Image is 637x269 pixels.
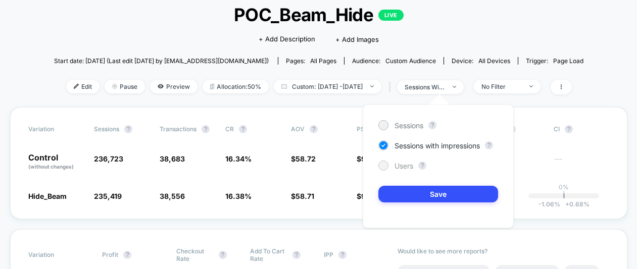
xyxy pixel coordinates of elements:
[395,141,480,150] span: Sessions with impressions
[481,83,522,90] div: No Filter
[395,162,413,170] span: Users
[296,154,316,163] span: 58.72
[405,83,445,91] div: sessions with impression
[28,164,74,170] span: (without changes)
[398,247,609,255] p: Would like to see more reports?
[28,247,84,262] span: Variation
[150,80,198,93] span: Preview
[281,84,287,89] img: calendar
[160,192,185,200] span: 38,556
[225,192,252,200] span: 16.38 %
[478,57,510,65] span: all devices
[102,251,118,258] span: Profit
[565,125,573,133] button: ?
[559,183,569,191] p: 0%
[225,154,252,163] span: 16.34 %
[378,186,498,202] button: Save
[250,247,287,262] span: Add To Cart Rate
[54,57,269,65] span: Start date: [DATE] (Last edit [DATE] by [EMAIL_ADDRESS][DOMAIN_NAME])
[335,35,379,43] span: + Add Images
[176,247,214,262] span: Checkout Rate
[378,10,404,21] p: LIVE
[310,125,318,133] button: ?
[123,251,131,259] button: ?
[529,85,533,87] img: end
[395,121,423,130] span: Sessions
[554,125,609,133] span: CI
[160,154,185,163] span: 38,683
[124,125,132,133] button: ?
[291,154,316,163] span: $
[526,57,583,65] div: Trigger:
[418,162,426,170] button: ?
[291,125,305,133] span: AOV
[444,57,518,65] span: Device:
[94,125,119,133] span: Sessions
[105,80,145,93] span: Pause
[485,141,493,149] button: ?
[565,200,569,208] span: +
[94,192,122,200] span: 235,419
[239,125,247,133] button: ?
[538,200,560,208] span: -1.06 %
[560,200,590,208] span: 0.68 %
[202,125,210,133] button: ?
[203,80,269,93] span: Allocation: 50%
[160,125,197,133] span: Transactions
[259,34,315,44] span: + Add Description
[81,4,557,25] span: POC_Beam_Hide
[296,192,314,200] span: 58.71
[453,86,456,88] img: end
[94,154,123,163] span: 236,723
[370,85,374,87] img: end
[28,192,67,200] span: Hide_Beam
[554,156,609,171] span: ---
[291,192,314,200] span: $
[338,251,347,259] button: ?
[74,84,79,89] img: edit
[292,251,301,259] button: ?
[385,57,436,65] span: Custom Audience
[428,121,436,129] button: ?
[386,80,397,94] span: |
[28,125,84,133] span: Variation
[310,57,336,65] span: all pages
[563,191,565,198] p: |
[225,125,234,133] span: CR
[219,251,227,259] button: ?
[28,153,84,171] p: Control
[66,80,100,93] span: Edit
[553,57,583,65] span: Page Load
[210,84,214,89] img: rebalance
[274,80,381,93] span: Custom: [DATE] - [DATE]
[112,84,117,89] img: end
[324,251,333,258] span: IPP
[352,57,436,65] div: Audience:
[286,57,336,65] div: Pages:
